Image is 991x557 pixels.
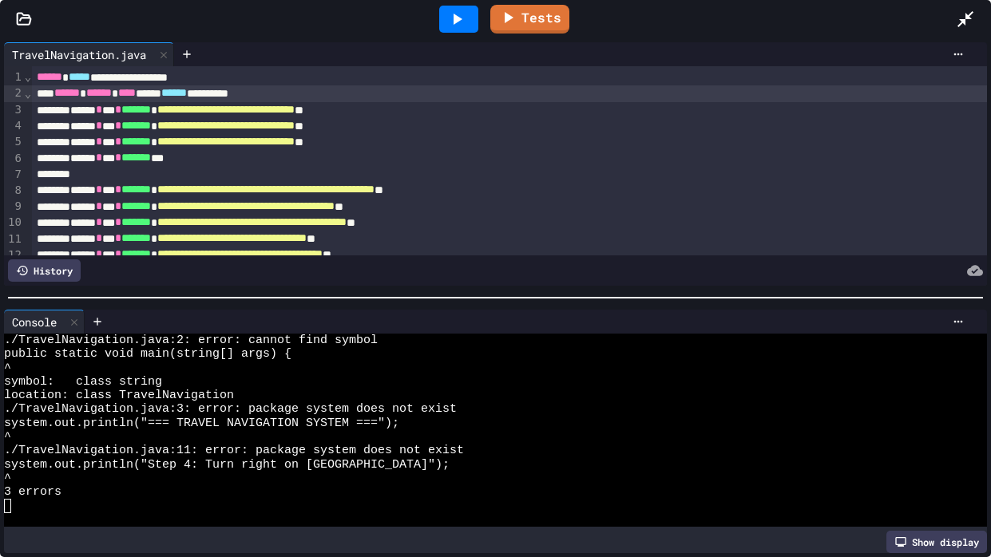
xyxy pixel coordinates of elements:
div: Chat with us now!Close [6,6,110,101]
span: system.out.println("=== TRAVEL NAVIGATION SYSTEM ==="); [4,417,399,430]
span: ./TravelNavigation.java:2: error: cannot find symbol [4,334,378,347]
span: system.out.println("Step 4: Turn right on [GEOGRAPHIC_DATA]"); [4,458,450,472]
span: ./TravelNavigation.java:3: error: package system does not exist [4,402,457,416]
span: ./TravelNavigation.java:11: error: package system does not exist [4,444,464,457]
